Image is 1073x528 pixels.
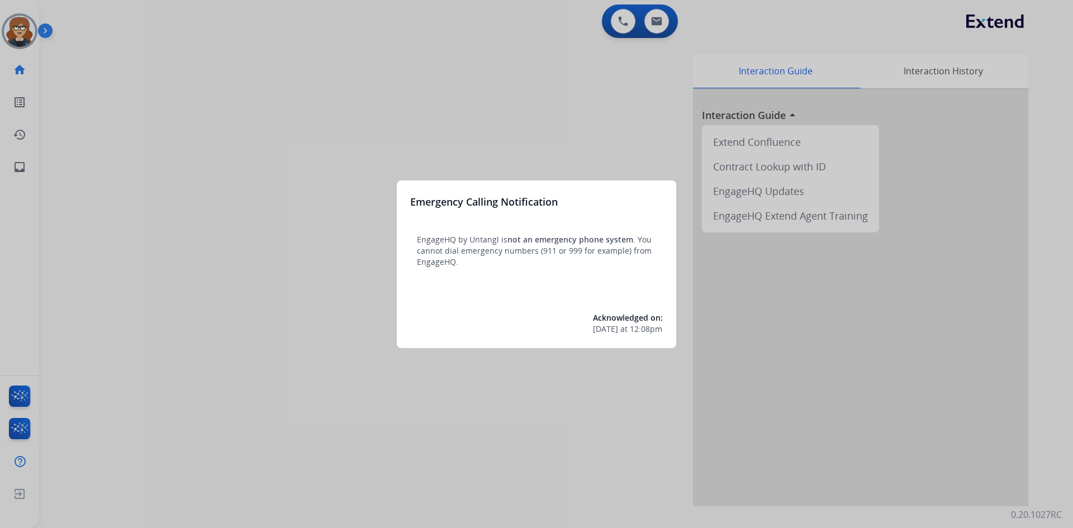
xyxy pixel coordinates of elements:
[593,324,663,335] div: at
[593,324,618,335] span: [DATE]
[630,324,662,335] span: 12:08pm
[1011,508,1062,521] p: 0.20.1027RC
[507,234,633,245] span: not an emergency phone system
[593,312,663,323] span: Acknowledged on:
[417,234,656,268] p: EngageHQ by Untangl is . You cannot dial emergency numbers (911 or 999 for example) from EngageHQ.
[410,194,558,210] h3: Emergency Calling Notification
